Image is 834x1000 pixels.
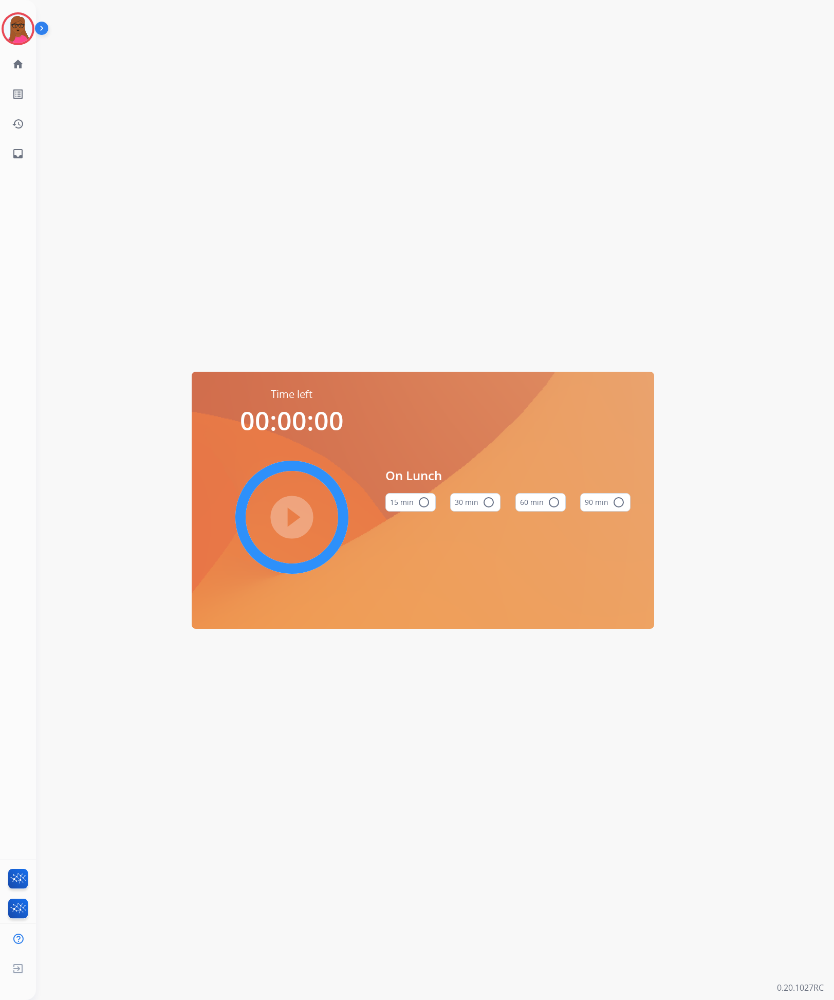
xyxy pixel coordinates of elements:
mat-icon: radio_button_unchecked [418,496,430,508]
mat-icon: radio_button_unchecked [483,496,495,508]
img: avatar [4,14,32,43]
mat-icon: home [12,58,24,70]
button: 30 min [450,493,501,512]
p: 0.20.1027RC [777,981,824,994]
button: 90 min [580,493,631,512]
button: 15 min [385,493,436,512]
span: On Lunch [385,466,631,485]
mat-icon: history [12,118,24,130]
mat-icon: radio_button_unchecked [548,496,560,508]
mat-icon: list_alt [12,88,24,100]
mat-icon: inbox [12,148,24,160]
span: 00:00:00 [240,403,344,438]
span: Time left [271,387,312,402]
button: 60 min [515,493,566,512]
mat-icon: radio_button_unchecked [613,496,625,508]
